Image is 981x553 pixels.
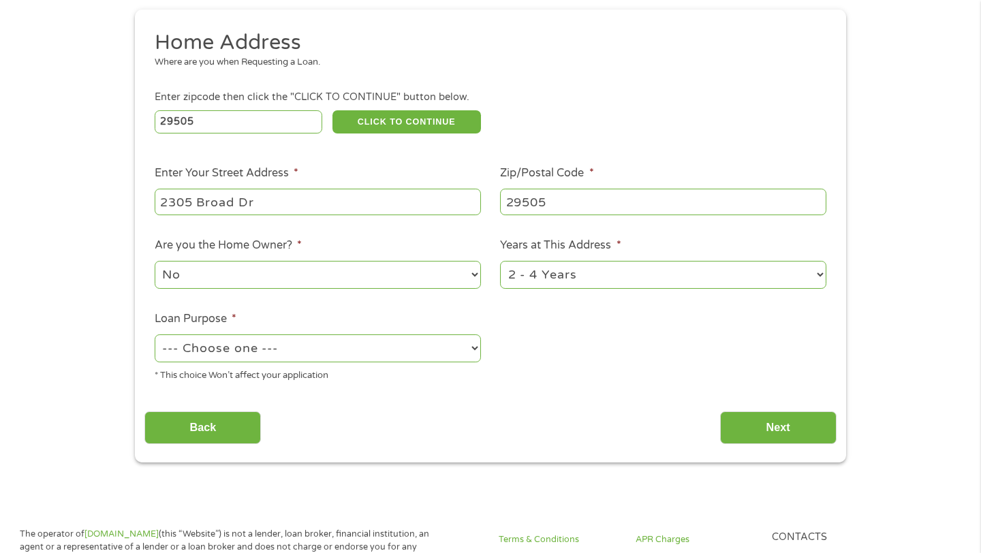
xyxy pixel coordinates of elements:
[144,411,261,445] input: Back
[772,531,892,544] h4: Contacts
[155,90,826,105] div: Enter zipcode then click the "CLICK TO CONTINUE" button below.
[155,29,817,57] h2: Home Address
[720,411,837,445] input: Next
[500,238,621,253] label: Years at This Address
[499,533,619,546] a: Terms & Conditions
[155,166,298,180] label: Enter Your Street Address
[636,533,756,546] a: APR Charges
[155,238,302,253] label: Are you the Home Owner?
[155,312,236,326] label: Loan Purpose
[155,110,323,133] input: Enter Zipcode (e.g 01510)
[332,110,481,133] button: CLICK TO CONTINUE
[155,56,817,69] div: Where are you when Requesting a Loan.
[155,189,481,215] input: 1 Main Street
[155,364,481,383] div: * This choice Won’t affect your application
[500,166,593,180] label: Zip/Postal Code
[84,528,159,539] a: [DOMAIN_NAME]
